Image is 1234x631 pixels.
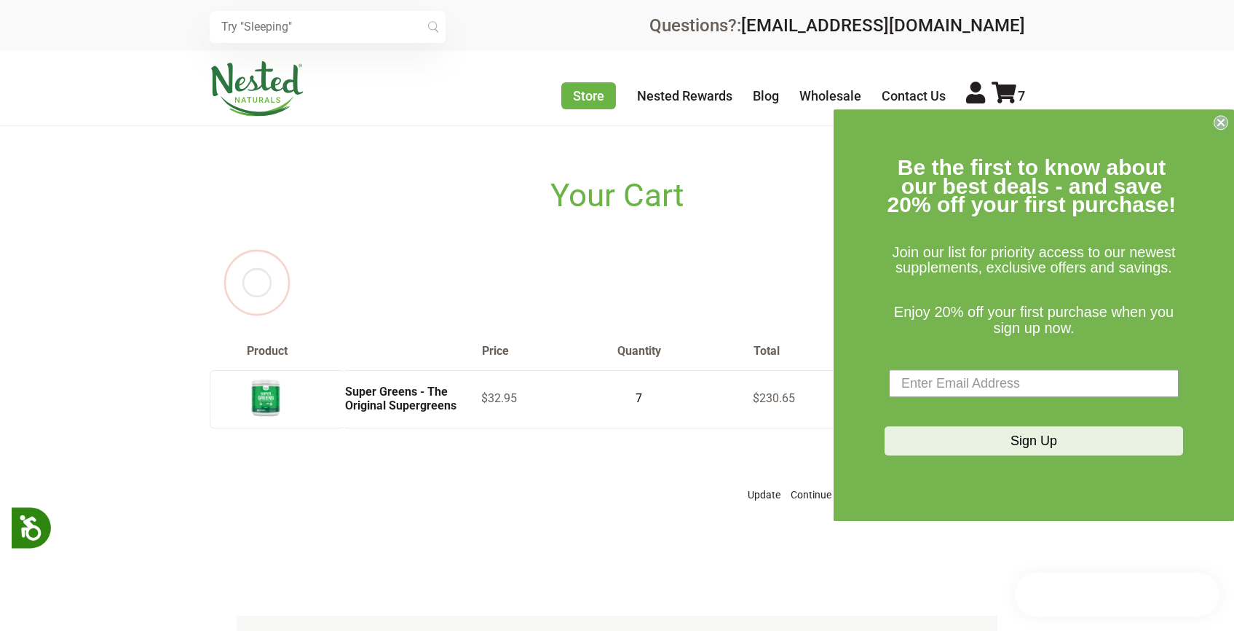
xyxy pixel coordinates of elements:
[799,88,861,103] a: Wholesale
[248,377,284,418] img: Super Greens - The Original Supergreens - 30 Servings
[892,244,1175,276] span: Join our list for priority access to our newest supplements, exclusive offers and savings.
[649,17,1025,34] div: Questions?:
[561,82,616,109] a: Store
[1015,573,1219,616] iframe: Button to open loyalty program pop-up
[741,15,1025,36] a: [EMAIL_ADDRESS][DOMAIN_NAME]
[753,344,889,358] th: Total
[1018,88,1025,103] span: 7
[787,479,880,511] a: Continue Shopping
[210,61,304,117] img: Nested Naturals
[889,370,1179,398] input: Enter Email Address
[637,88,732,103] a: Nested Rewards
[481,391,517,405] span: $32.95
[885,427,1183,456] button: Sign Up
[753,391,795,405] span: $230.65
[834,109,1234,521] div: FLYOUT Form
[210,11,446,43] input: Try "Sleeping"
[210,439,1025,511] div: Total:
[1214,115,1228,130] button: Close dialog
[744,479,784,511] button: Update
[882,88,946,103] a: Contact Us
[753,88,779,103] a: Blog
[210,177,1025,214] h1: Your Cart
[992,88,1025,103] a: 7
[894,304,1174,336] span: Enjoy 20% off your first purchase when you sign up now.
[210,344,481,358] th: Product
[617,344,753,358] th: Quantity
[481,344,617,358] th: Price
[887,155,1176,216] span: Be the first to know about our best deals - and save 20% off your first purchase!
[345,385,456,412] a: Super Greens - The Original Supergreens
[210,235,304,330] img: loader_new.svg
